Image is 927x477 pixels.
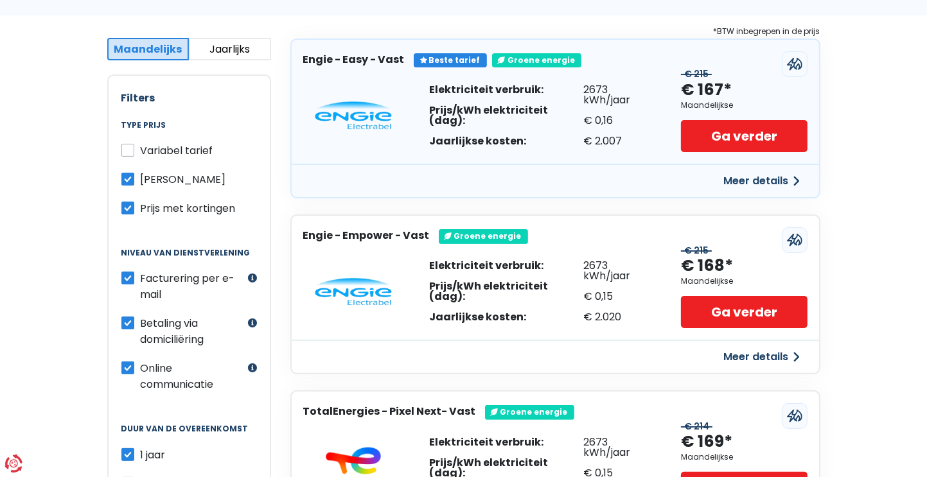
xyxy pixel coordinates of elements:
label: Facturering per e-mail [141,270,245,302]
a: Ga verder [681,296,807,328]
div: € 169* [681,431,732,453]
div: Elektriciteit verbruik: [429,437,583,447]
div: € 2.020 [583,312,656,322]
div: *BTW inbegrepen in de prijs [290,24,820,39]
div: Jaarlijkse kosten: [429,136,583,146]
div: € 215 [681,245,712,256]
h3: Engie - Empower - Vast [303,229,430,241]
div: Elektriciteit verbruik: [429,261,583,271]
div: € 214 [681,421,712,432]
div: Prijs/kWh elektriciteit (dag): [429,105,583,126]
div: € 2.007 [583,136,656,146]
div: € 0,16 [583,116,656,126]
div: Groene energie [439,229,528,243]
legend: Duur van de overeenkomst [121,424,257,446]
legend: Type prijs [121,121,257,143]
img: Engie [315,101,392,130]
img: Engie [315,278,392,306]
div: Elektriciteit verbruik: [429,85,583,95]
div: Maandelijkse [681,101,733,110]
div: € 0,15 [583,291,656,302]
label: Online communicatie [141,360,245,392]
h3: TotalEnergies - Pixel Next- Vast [303,405,476,417]
div: 2673 kWh/jaar [583,437,656,458]
div: Maandelijkse [681,277,733,286]
div: Groene energie [485,405,574,419]
span: Prijs met kortingen [141,201,236,216]
button: Meer details [716,169,808,193]
button: Meer details [716,345,808,369]
h2: Filters [121,92,257,104]
button: Maandelijks [107,38,190,60]
h3: Engie - Easy - Vast [303,53,405,65]
span: [PERSON_NAME] [141,172,226,187]
button: Jaarlijks [189,38,271,60]
span: Variabel tarief [141,143,213,158]
div: Maandelijkse [681,453,733,462]
legend: Niveau van dienstverlening [121,248,257,270]
label: Betaling via domiciliëring [141,315,245,347]
div: € 167* [681,80,732,101]
a: Ga verder [681,120,807,152]
div: € 168* [681,256,733,277]
div: Groene energie [492,53,581,67]
div: Beste tarief [414,53,487,67]
div: 2673 kWh/jaar [583,85,656,105]
div: 2673 kWh/jaar [583,261,656,281]
span: 1 jaar [141,447,166,462]
div: Jaarlijkse kosten: [429,312,583,322]
div: Prijs/kWh elektriciteit (dag): [429,281,583,302]
div: € 215 [681,69,712,80]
